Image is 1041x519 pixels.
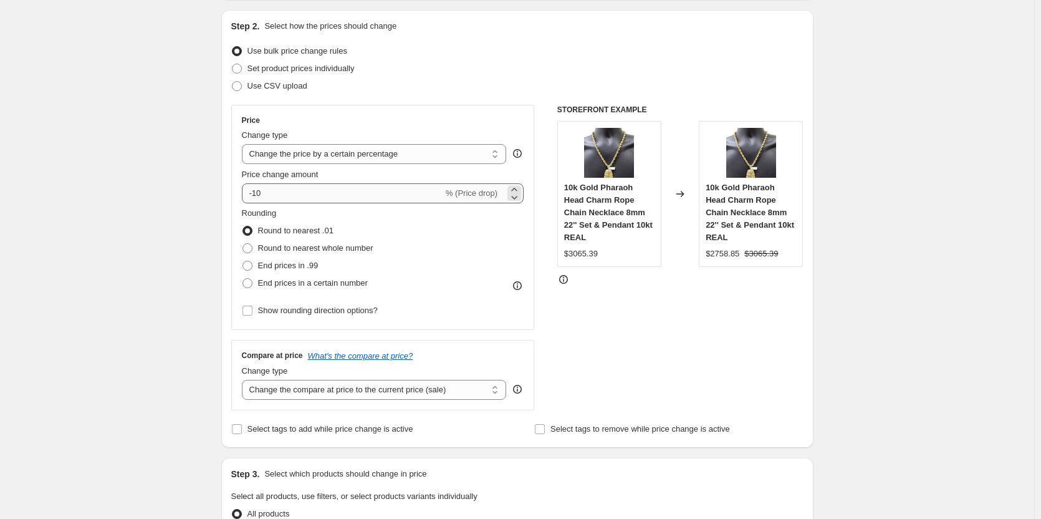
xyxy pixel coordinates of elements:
[264,468,426,480] p: Select which products should change in price
[242,115,260,125] h3: Price
[242,170,319,179] span: Price change amount
[446,188,497,198] span: % (Price drop)
[258,306,378,315] span: Show rounding direction options?
[258,243,373,253] span: Round to nearest whole number
[264,20,396,32] p: Select how the prices should change
[706,248,739,260] div: $2758.85
[242,208,277,218] span: Rounding
[550,424,730,434] span: Select tags to remove while price change is active
[242,366,288,376] span: Change type
[247,46,347,56] span: Use bulk price change rules
[564,248,598,260] div: $3065.39
[247,424,413,434] span: Select tags to add while price change is active
[242,183,443,203] input: -15
[231,492,477,501] span: Select all products, use filters, or select products variants individually
[744,248,778,260] strike: $3065.39
[247,64,355,73] span: Set product prices individually
[511,147,524,160] div: help
[511,383,524,395] div: help
[557,105,804,115] h6: STOREFRONT EXAMPLE
[706,183,794,242] span: 10k Gold Pharaoh Head Charm Rope Chain Necklace 8mm 22'' Set & Pendant 10kt REAL
[564,183,653,242] span: 10k Gold Pharaoh Head Charm Rope Chain Necklace 8mm 22'' Set & Pendant 10kt REAL
[242,351,303,361] h3: Compare at price
[258,261,319,270] span: End prices in .99
[247,509,290,518] span: All products
[247,81,307,90] span: Use CSV upload
[231,20,260,32] h2: Step 2.
[258,226,333,235] span: Round to nearest .01
[258,278,368,288] span: End prices in a certain number
[308,351,413,361] button: What's the compare at price?
[584,128,634,178] img: 10k-gold-pharaoh-head-charm-rope-chain-necklace-8mm-22-set-pendant-10kt-real-134440_80x.png
[231,468,260,480] h2: Step 3.
[726,128,776,178] img: 10k-gold-pharaoh-head-charm-rope-chain-necklace-8mm-22-set-pendant-10kt-real-134440_80x.png
[242,130,288,140] span: Change type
